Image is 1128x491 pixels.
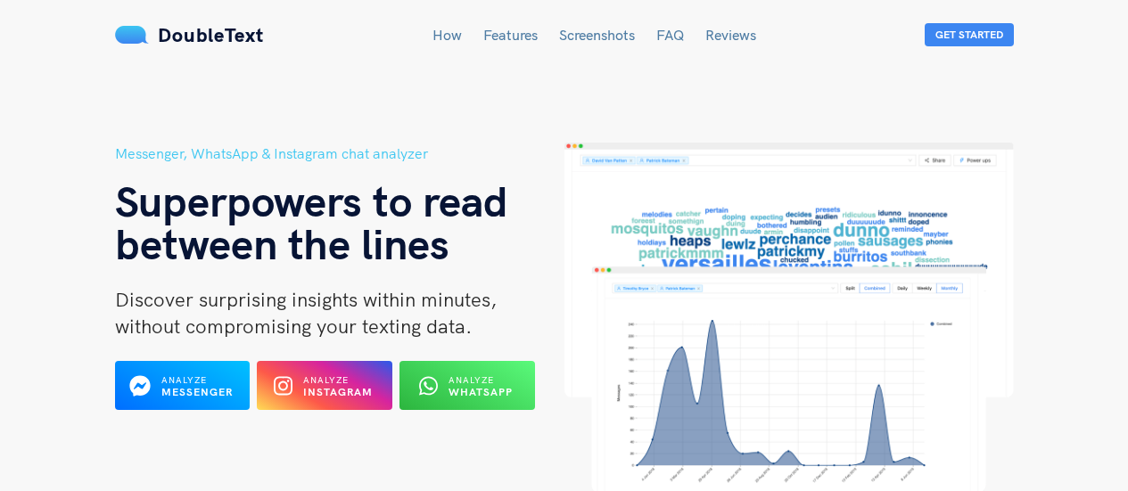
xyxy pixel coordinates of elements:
[115,384,251,400] a: Analyze Messenger
[257,384,392,400] a: Analyze Instagram
[449,374,494,386] span: Analyze
[161,385,233,398] b: Messenger
[483,26,538,44] a: Features
[115,314,472,339] span: without compromising your texting data.
[705,26,756,44] a: Reviews
[399,384,535,400] a: Analyze WhatsApp
[158,22,264,47] span: DoubleText
[399,361,535,410] button: Analyze WhatsApp
[115,26,149,44] img: mS3x8y1f88AAAAABJRU5ErkJggg==
[449,385,513,398] b: WhatsApp
[115,217,449,270] span: between the lines
[257,361,392,410] button: Analyze Instagram
[115,287,497,312] span: Discover surprising insights within minutes,
[559,26,635,44] a: Screenshots
[303,385,373,398] b: Instagram
[161,374,207,386] span: Analyze
[656,26,684,44] a: FAQ
[115,22,264,47] a: DoubleText
[115,361,251,410] button: Analyze Messenger
[115,143,564,165] h5: Messenger, WhatsApp & Instagram chat analyzer
[432,26,462,44] a: How
[303,374,349,386] span: Analyze
[115,174,508,227] span: Superpowers to read
[925,23,1014,46] button: Get Started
